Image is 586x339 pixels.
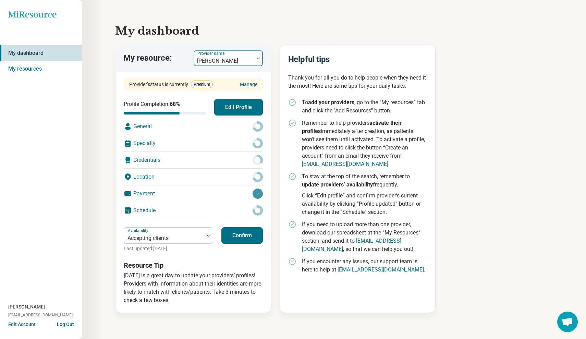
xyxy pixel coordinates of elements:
[338,266,424,273] a: [EMAIL_ADDRESS][DOMAIN_NAME]
[302,181,373,188] strong: update providers’ availability
[240,81,257,88] a: Manage
[115,23,553,39] h1: My dashboard
[302,172,427,189] p: To stay at the top of the search, remember to frequently.
[124,100,206,114] div: Profile Completion:
[124,245,213,252] p: Last updated: [DATE]
[8,321,36,328] button: Edit Account
[124,169,263,185] div: Location
[124,271,263,304] p: [DATE] is a great day to update your providers’ profiles! Providers with information about their ...
[191,81,213,88] span: Premium
[124,185,263,202] div: Payment
[308,99,354,106] strong: add your providers
[288,53,427,65] h2: Helpful tips
[57,321,74,326] button: Log Out
[124,135,263,152] div: Specialty
[302,192,427,216] p: Click “Edit profile” and confirm provider’s current availability by clicking “Profile updated” bu...
[124,202,263,219] div: Schedule
[8,312,73,318] span: [EMAIL_ADDRESS][DOMAIN_NAME]
[288,74,427,90] p: Thank you for all you do to help people when they need it the most! Here are some tips for your d...
[214,99,263,116] button: Edit Profile
[302,119,427,168] p: Remember to help providers immediately after creation, as patients won't see them until activated...
[124,152,263,168] div: Credentials
[302,161,388,167] a: [EMAIL_ADDRESS][DOMAIN_NAME]
[197,51,226,56] label: Provider name
[8,303,45,311] span: [PERSON_NAME]
[124,118,263,135] div: General
[128,228,150,233] label: Availability
[221,227,263,244] button: Confirm
[302,257,427,274] p: If you encounter any issues, our support team is here to help at .
[129,81,213,88] div: Provider’s status is currently
[170,101,180,107] span: 68 %
[302,220,427,253] p: If you need to upload more than one provider, download our spreadsheet at the “My Resources” sect...
[557,312,578,332] div: Chat abierto
[124,261,263,270] h3: Resource Tip
[123,52,172,64] p: My resource:
[302,98,427,115] p: To , go to the “My resources” tab and click the "Add Resources" button.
